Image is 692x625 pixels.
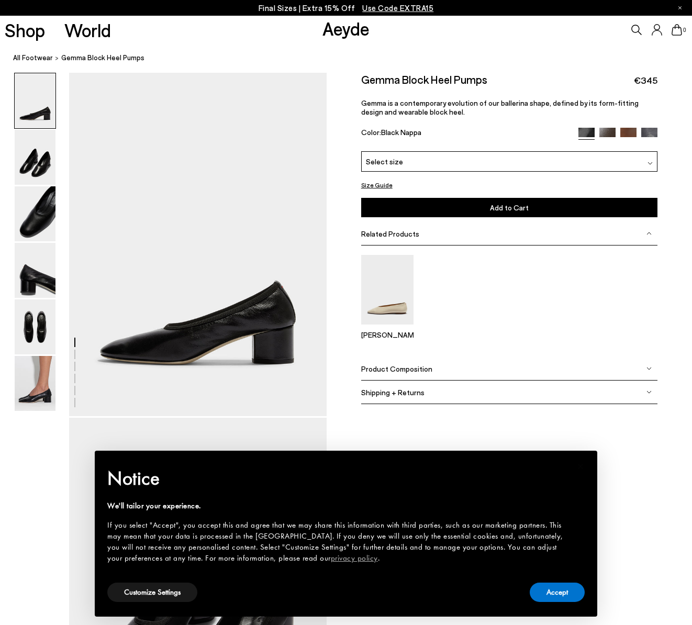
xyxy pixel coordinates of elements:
a: privacy policy [331,553,378,563]
span: × [577,458,584,474]
div: If you select "Accept", you accept this and agree that we may share this information with third p... [107,520,568,564]
button: Customize Settings [107,583,197,602]
h2: Notice [107,465,568,492]
button: Close this notice [568,454,593,479]
div: We'll tailor your experience. [107,500,568,511]
button: Accept [530,583,585,602]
